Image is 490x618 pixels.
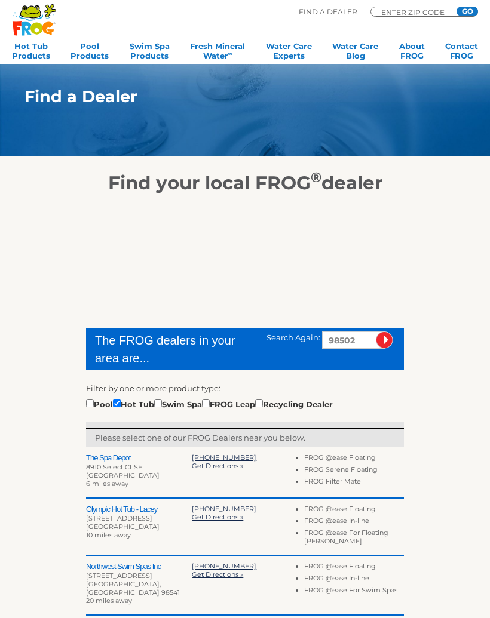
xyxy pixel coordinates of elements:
input: Zip Code Form [380,9,452,15]
h2: The Spa Depot [86,453,192,463]
li: FROG @ease For Floating [PERSON_NAME] [304,528,404,549]
div: The FROG dealers in your area are... [95,331,249,367]
li: FROG @ease For Swim Spas [304,586,404,598]
span: Search Again: [267,333,320,342]
div: [STREET_ADDRESS] [86,571,192,580]
a: Swim SpaProducts [130,41,170,65]
a: Get Directions » [192,462,243,470]
a: [PHONE_NUMBER] [192,562,256,570]
h2: Northwest Swim Spas Inc [86,562,192,571]
a: ContactFROG [445,41,478,65]
li: FROG @ease In-line [304,574,404,586]
div: [GEOGRAPHIC_DATA] [86,522,192,531]
a: Get Directions » [192,513,243,521]
a: Fresh MineralWater∞ [190,41,245,65]
sup: ® [311,168,321,186]
h2: Olympic Hot Tub - Lacey [86,505,192,514]
li: FROG @ease In-line [304,516,404,528]
a: [PHONE_NUMBER] [192,453,256,462]
span: 10 miles away [86,531,131,539]
h2: Find your local FROG dealer [7,171,483,194]
div: Pool Hot Tub Swim Spa FROG Leap Recycling Dealer [86,397,333,410]
a: Water CareBlog [332,41,378,65]
div: 8910 Select Ct SE [86,463,192,471]
div: [GEOGRAPHIC_DATA] [86,471,192,479]
li: FROG Serene Floating [304,465,404,477]
a: Get Directions » [192,570,243,579]
a: Hot TubProducts [12,41,50,65]
li: FROG @ease Floating [304,453,404,465]
div: [GEOGRAPHIC_DATA], [GEOGRAPHIC_DATA] 98541 [86,580,192,597]
a: PoolProducts [71,41,109,65]
span: 20 miles away [86,597,132,605]
sup: ∞ [228,50,232,57]
p: Please select one of our FROG Dealers near you below. [95,432,395,444]
li: FROG @ease Floating [304,505,404,516]
h1: Find a Dealer [24,87,436,106]
a: AboutFROG [399,41,425,65]
a: [PHONE_NUMBER] [192,505,256,513]
span: 6 miles away [86,479,128,488]
li: FROG @ease Floating [304,562,404,574]
label: Filter by one or more product type: [86,382,220,394]
a: Water CareExperts [266,41,312,65]
input: Submit [376,331,393,349]
p: Find A Dealer [299,7,357,17]
li: FROG Filter Mate [304,477,404,489]
input: GO [457,7,478,16]
div: [STREET_ADDRESS] [86,514,192,522]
